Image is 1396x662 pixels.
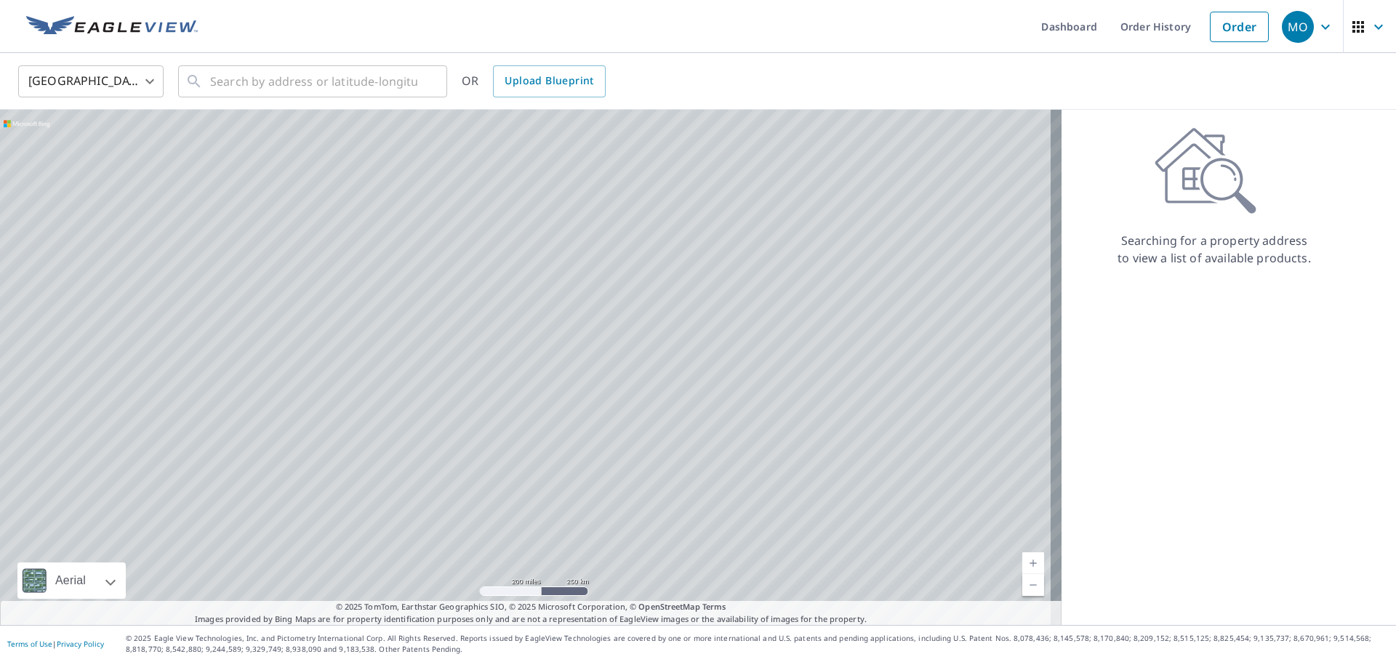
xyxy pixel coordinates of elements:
div: MO [1282,11,1314,43]
input: Search by address or latitude-longitude [210,61,417,102]
div: [GEOGRAPHIC_DATA] [18,61,164,102]
div: Aerial [51,562,90,599]
p: Searching for a property address to view a list of available products. [1117,232,1312,267]
p: © 2025 Eagle View Technologies, Inc. and Pictometry International Corp. All Rights Reserved. Repo... [126,633,1389,655]
div: Aerial [17,562,126,599]
div: OR [462,65,606,97]
span: Upload Blueprint [505,72,593,90]
a: Privacy Policy [57,639,104,649]
p: | [7,639,104,648]
a: Current Level 5, Zoom In [1022,552,1044,574]
a: OpenStreetMap [638,601,699,612]
a: Order [1210,12,1269,42]
span: © 2025 TomTom, Earthstar Geographics SIO, © 2025 Microsoft Corporation, © [336,601,726,613]
a: Upload Blueprint [493,65,605,97]
a: Current Level 5, Zoom Out [1022,574,1044,596]
a: Terms of Use [7,639,52,649]
img: EV Logo [26,16,198,38]
a: Terms [702,601,726,612]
